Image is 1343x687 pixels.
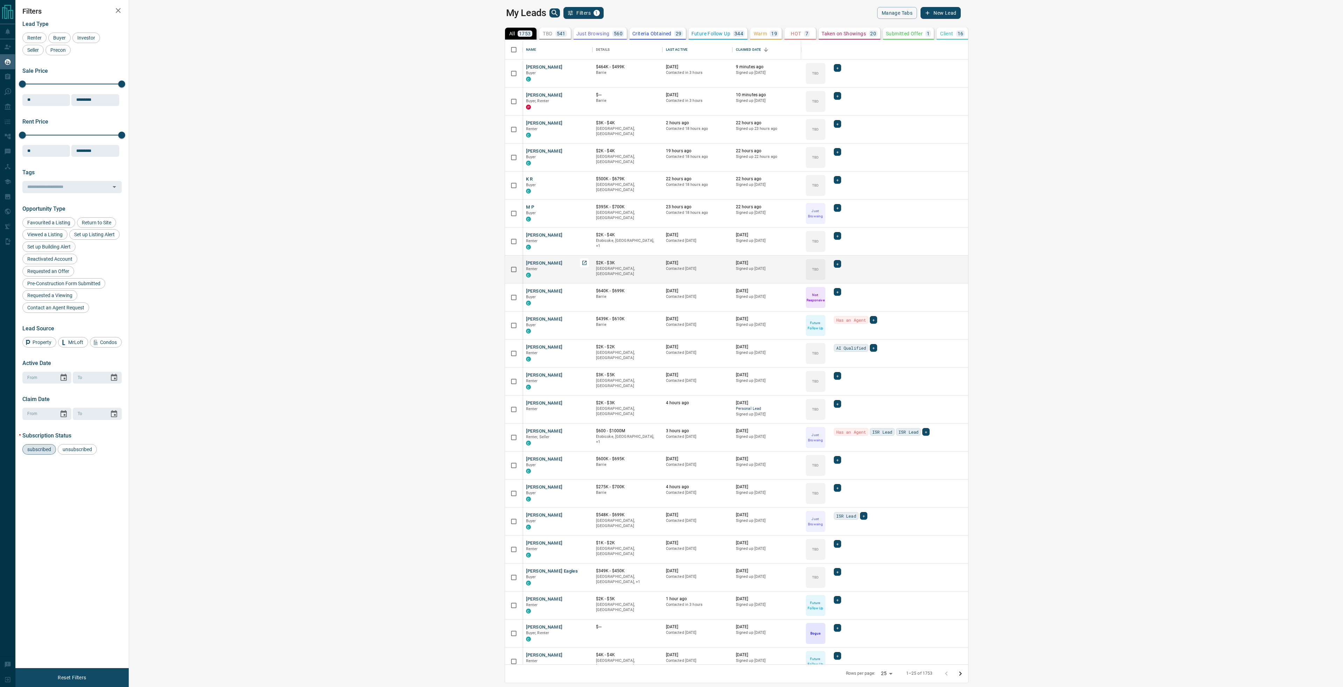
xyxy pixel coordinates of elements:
[666,238,729,244] p: Contacted [DATE]
[812,267,819,272] p: TBD
[58,444,97,455] div: unsubscribed
[22,290,77,301] div: Requested a Viewing
[666,400,729,406] p: 4 hours ago
[836,204,839,211] span: +
[57,407,71,421] button: Choose date
[58,337,88,348] div: MrLoft
[72,33,100,43] div: Investor
[736,126,799,132] p: Signed up 23 hours ago
[836,64,839,71] span: +
[526,176,533,183] button: K R
[526,245,531,250] div: condos.ca
[526,189,531,194] div: condos.ca
[834,456,841,464] div: +
[526,323,536,327] span: Buyer
[526,77,531,82] div: condos.ca
[806,292,825,303] p: Not Responsive
[526,484,563,491] button: [PERSON_NAME]
[596,70,659,76] p: Barrie
[666,378,729,384] p: Contacted [DATE]
[519,31,531,36] p: 1753
[526,211,536,215] span: Buyer
[526,267,538,271] span: Renter
[736,266,799,272] p: Signed up [DATE]
[836,568,839,575] span: +
[836,92,839,99] span: +
[872,344,875,351] span: +
[526,161,531,166] div: condos.ca
[812,379,819,384] p: TBD
[812,351,819,356] p: TBD
[526,204,534,211] button: M P
[563,7,604,19] button: Filters1
[805,31,808,36] p: 7
[836,260,839,267] span: +
[596,210,659,221] p: [GEOGRAPHIC_DATA], [GEOGRAPHIC_DATA]
[526,183,536,187] span: Buyer
[836,316,866,323] span: Has an Agent
[812,183,819,188] p: TBD
[22,217,75,228] div: Favourited a Listing
[25,305,87,310] span: Contact an Agent Request
[526,435,550,439] span: Renter, Seller
[53,672,91,684] button: Reset Filters
[48,47,68,53] span: Precon
[736,154,799,160] p: Signed up 22 hours ago
[526,624,563,631] button: [PERSON_NAME]
[25,244,73,250] span: Set up Building Alert
[51,35,68,41] span: Buyer
[526,428,563,435] button: [PERSON_NAME]
[77,217,116,228] div: Return to Site
[509,31,515,36] p: All
[806,208,825,219] p: Just Browsing
[736,98,799,104] p: Signed up [DATE]
[791,31,801,36] p: HOT
[925,428,927,435] span: +
[107,407,121,421] button: Choose date
[870,344,877,352] div: +
[870,316,877,324] div: +
[25,220,73,225] span: Favourited a Listing
[596,238,659,249] p: Toronto
[836,484,839,491] span: +
[22,278,105,289] div: Pre-Construction Form Submitted
[98,339,119,345] span: Condos
[736,260,799,266] p: [DATE]
[878,668,895,679] div: 25
[806,432,825,443] p: Just Browsing
[526,64,563,71] button: [PERSON_NAME]
[526,71,536,75] span: Buyer
[736,406,799,412] span: Personal Lead
[526,372,563,379] button: [PERSON_NAME]
[836,344,866,351] span: AI Qualified
[526,385,531,390] div: condos.ca
[771,31,777,36] p: 19
[596,232,659,238] p: $2K - $4K
[22,169,35,176] span: Tags
[107,371,121,385] button: Choose date
[596,92,659,98] p: $---
[886,31,923,36] p: Submitted Offer
[66,339,86,345] span: MrLoft
[596,98,659,104] p: Barrie
[526,463,536,467] span: Buyer
[958,31,964,36] p: 16
[736,462,799,468] p: Signed up [DATE]
[596,456,659,462] p: $600K - $695K
[526,148,563,155] button: [PERSON_NAME]
[506,7,546,19] h1: My Leads
[834,288,841,296] div: +
[666,154,729,160] p: Contacted 18 hours ago
[526,596,563,603] button: [PERSON_NAME]
[666,92,729,98] p: [DATE]
[69,229,120,240] div: Set up Listing Alert
[666,232,729,238] p: [DATE]
[526,351,538,355] span: Renter
[596,176,659,182] p: $500K - $679K
[109,182,119,192] button: Open
[666,260,729,266] p: [DATE]
[25,35,44,41] span: Renter
[526,273,531,278] div: condos.ca
[812,127,819,132] p: TBD
[736,182,799,188] p: Signed up [DATE]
